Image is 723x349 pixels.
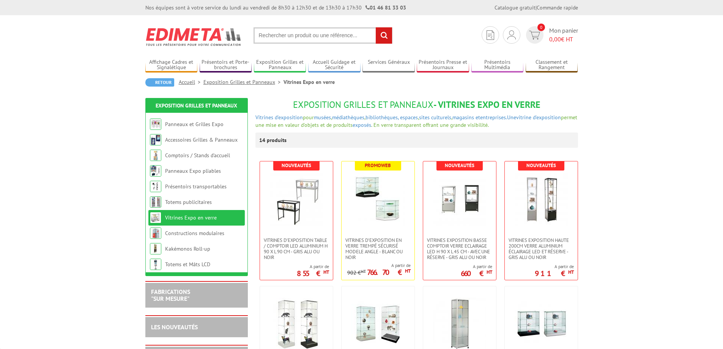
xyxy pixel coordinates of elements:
img: VITRINES D’EXPOSITION EN VERRE TREMPÉ SÉCURISÉ MODELE ANGLE - BLANC OU NOIR [351,173,405,226]
a: VITRINES EXPOSITION HAUTE 200cm VERRE ALUMINIUM ÉCLAIRAGE LED ET RÉSERVE - GRIS ALU OU NOIR [505,237,578,260]
a: Classement et Rangement [526,59,578,71]
a: Commande rapide [537,4,578,11]
a: Accueil [179,79,203,85]
span: € HT [549,35,578,44]
a: exposés [353,122,371,128]
a: bibliothèques [365,114,398,121]
a: devis rapide 0 Mon panier 0,00€ HT [524,26,578,44]
a: VITRINES EXPOSITION BASSE COMPTOIR VERRE ECLAIRAGE LED H 90 x L 45 CM - AVEC UNE RÉSERVE - GRIS A... [423,237,496,260]
img: Edimeta [145,23,242,51]
p: 855 € [297,271,329,276]
li: Vitrines Expo en verre [284,78,335,86]
sup: HT [361,268,366,274]
img: devis rapide [507,30,516,39]
span: VITRINES EXPOSITION BASSE COMPTOIR VERRE ECLAIRAGE LED H 90 x L 45 CM - AVEC UNE RÉSERVE - GRIS A... [427,237,492,260]
span: A partir de [535,264,574,270]
img: Panneaux Expo pliables [150,165,161,177]
span: A partir de [461,264,492,270]
p: 660 € [461,271,492,276]
a: Présentoirs Multimédia [471,59,524,71]
a: vitrine d'exposition [516,114,561,121]
input: Rechercher un produit ou une référence... [254,27,392,44]
a: Exposition Grilles et Panneaux [156,102,237,109]
span: 0,00 [549,35,561,43]
sup: HT [405,268,411,274]
p: 911 € [535,271,574,276]
sup: HT [487,269,492,275]
font: permet une mise en valeur d'objets et de produits . En verre transparent offrant une grande visib... [255,114,577,128]
a: magasins et [452,114,480,121]
a: Totems et Mâts LCD [165,261,210,268]
img: Constructions modulaires [150,227,161,239]
img: devis rapide [487,30,494,40]
a: Vitrines Expo en verre [165,214,217,221]
img: devis rapide [529,31,540,39]
a: Affichage Cadres et Signalétique [145,59,198,71]
img: Vitrines Expo en verre [150,212,161,223]
a: Exposition Grilles et Panneaux [254,59,306,71]
img: VITRINES EXPOSITION HAUTE 200cm VERRE ALUMINIUM ÉCLAIRAGE LED ET RÉSERVE - GRIS ALU OU NOIR [515,173,568,226]
a: sites culturels [419,114,451,121]
img: Totems publicitaires [150,196,161,208]
a: Panneaux et Grilles Expo [165,121,224,128]
span: VITRINES EXPOSITION HAUTE 200cm VERRE ALUMINIUM ÉCLAIRAGE LED ET RÉSERVE - GRIS ALU OU NOIR [509,237,574,260]
a: Accessoires Grilles & Panneaux [165,136,238,143]
a: Comptoirs / Stands d'accueil [165,152,230,159]
span: VITRINES D’EXPOSITION EN VERRE TREMPÉ SÉCURISÉ MODELE ANGLE - BLANC OU NOIR [345,237,411,260]
a: VITRINES D’EXPOSITION EN VERRE TREMPÉ SÉCURISÉ MODELE ANGLE - BLANC OU NOIR [342,237,414,260]
a: entreprises. [480,114,507,121]
sup: HT [568,269,574,275]
input: rechercher [376,27,392,44]
a: Services Généraux [362,59,415,71]
span: Vitrines d'exposition table / comptoir LED Aluminium H 90 x L 90 cm - Gris Alu ou Noir [264,237,329,260]
a: Panneaux Expo pliables [165,167,221,174]
a: LES NOUVEAUTÉS [151,323,198,331]
p: 766.70 € [367,270,411,275]
span: Exposition Grilles et Panneaux [293,99,433,111]
a: Retour [145,78,174,87]
a: Kakémonos Roll-up [165,245,210,252]
span: pour , , , , [303,114,507,121]
span: A partir de [297,264,329,270]
b: Nouveautés [282,162,311,169]
a: Présentoirs Presse et Journaux [417,59,469,71]
span: A partir de [347,262,411,268]
p: 902 € [347,270,366,276]
a: Exposition Grilles et Panneaux [203,79,284,85]
a: Une [507,114,516,121]
p: 14 produits [259,133,288,148]
a: Constructions modulaires [165,230,224,237]
a: Vitrines d'exposition [255,114,303,121]
a: Accueil Guidage et Sécurité [308,59,361,71]
h1: - Vitrines Expo en verre [255,100,578,110]
a: musées [314,114,331,121]
span: Mon panier [549,26,578,44]
div: Nos équipes sont à votre service du lundi au vendredi de 8h30 à 12h30 et de 13h30 à 17h30 [145,4,406,11]
a: Présentoirs transportables [165,183,227,190]
img: Accessoires Grilles & Panneaux [150,134,161,145]
strong: 01 46 81 33 03 [365,4,406,11]
img: Présentoirs transportables [150,181,161,192]
a: médiathèques [332,114,364,121]
b: Promoweb [365,162,391,169]
img: Kakémonos Roll-up [150,243,161,254]
div: | [495,4,578,11]
img: Totems et Mâts LCD [150,259,161,270]
sup: HT [323,269,329,275]
span: 0 [537,24,545,31]
a: Totems publicitaires [165,199,212,205]
a: Vitrines d'exposition table / comptoir LED Aluminium H 90 x L 90 cm - Gris Alu ou Noir [260,237,333,260]
img: Panneaux et Grilles Expo [150,118,161,130]
a: Catalogue gratuit [495,4,536,11]
a: FABRICATIONS"Sur Mesure" [151,288,190,302]
b: Nouveautés [445,162,474,169]
a: , espaces [398,114,418,121]
img: Vitrines d'exposition table / comptoir LED Aluminium H 90 x L 90 cm - Gris Alu ou Noir [270,173,323,226]
img: Comptoirs / Stands d'accueil [150,150,161,161]
b: Nouveautés [526,162,556,169]
a: Présentoirs et Porte-brochures [200,59,252,71]
img: VITRINES EXPOSITION BASSE COMPTOIR VERRE ECLAIRAGE LED H 90 x L 45 CM - AVEC UNE RÉSERVE - GRIS A... [433,173,486,226]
